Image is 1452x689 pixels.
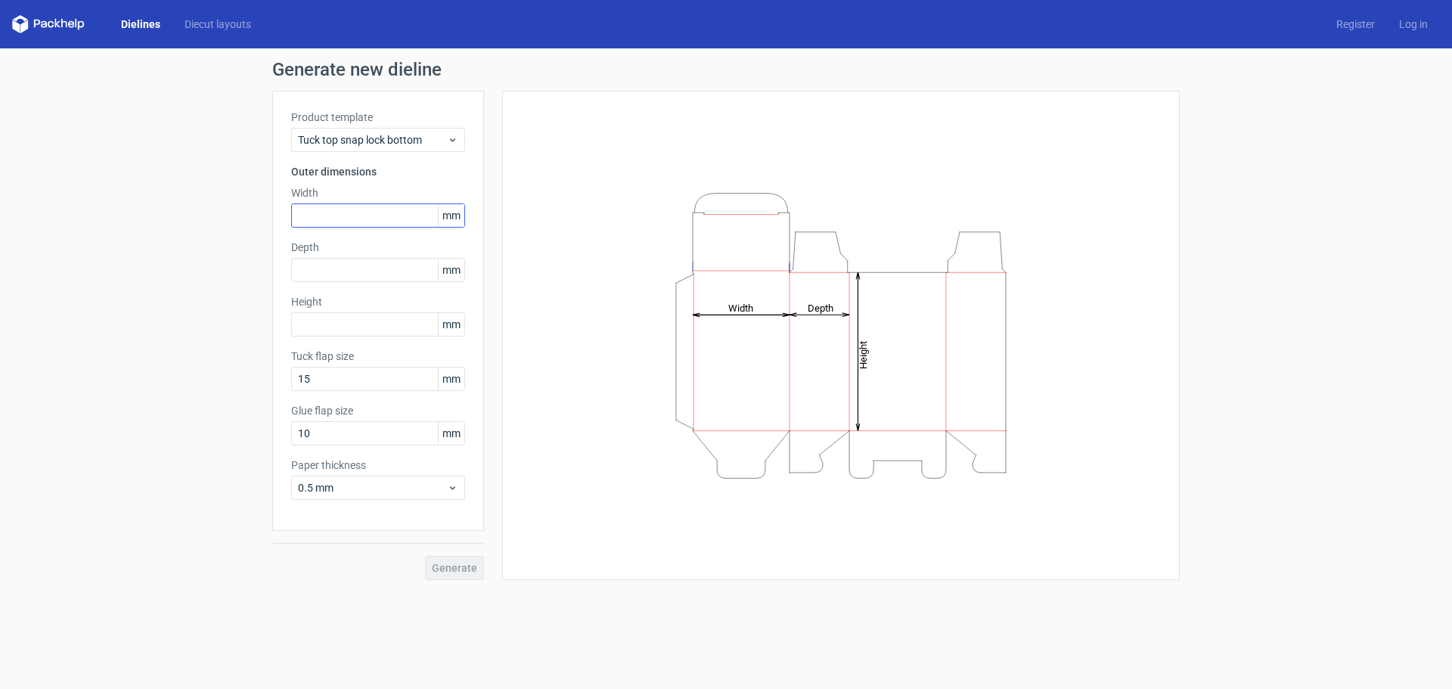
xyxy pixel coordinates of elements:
[808,302,833,313] tspan: Depth
[438,204,464,227] span: mm
[298,480,447,495] span: 0.5 mm
[438,313,464,336] span: mm
[438,368,464,390] span: mm
[1324,17,1387,32] a: Register
[438,259,464,281] span: mm
[291,185,465,200] label: Width
[438,422,464,445] span: mm
[1387,17,1440,32] a: Log in
[291,294,465,309] label: Height
[291,349,465,364] label: Tuck flap size
[272,61,1180,79] h1: Generate new dieline
[109,17,172,32] a: Dielines
[858,340,869,368] tspan: Height
[291,164,465,179] h3: Outer dimensions
[291,458,465,473] label: Paper thickness
[291,403,465,418] label: Glue flap size
[728,302,753,313] tspan: Width
[291,240,465,255] label: Depth
[298,132,447,147] span: Tuck top snap lock bottom
[291,110,465,125] label: Product template
[172,17,263,32] a: Diecut layouts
